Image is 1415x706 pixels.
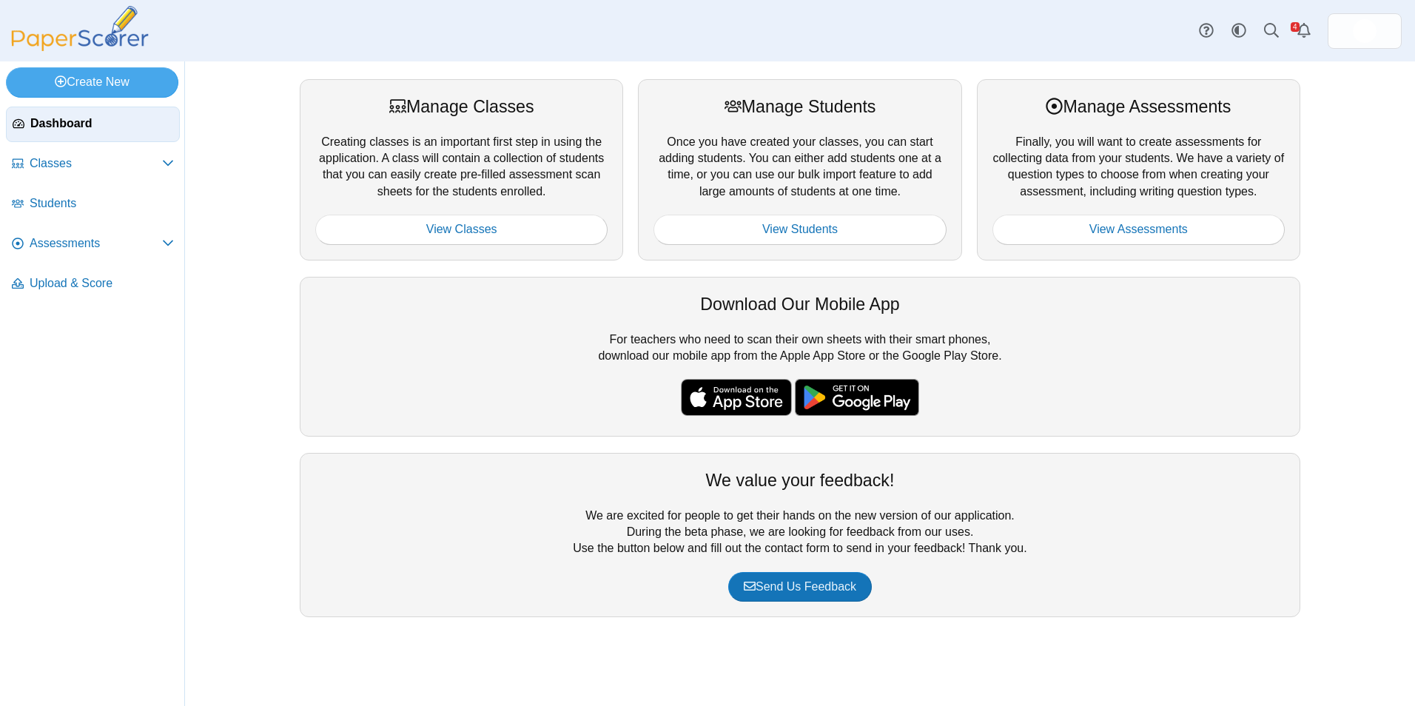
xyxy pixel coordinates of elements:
[1288,15,1320,47] a: Alerts
[6,147,180,182] a: Classes
[315,292,1285,316] div: Download Our Mobile App
[6,6,154,51] img: PaperScorer
[1353,19,1377,43] span: Micah Willis
[728,572,872,602] a: Send Us Feedback
[744,580,856,593] span: Send Us Feedback
[681,379,792,416] img: apple-store-badge.svg
[6,186,180,222] a: Students
[6,67,178,97] a: Create New
[638,79,961,260] div: Once you have created your classes, you can start adding students. You can either add students on...
[315,468,1285,492] div: We value your feedback!
[992,215,1285,244] a: View Assessments
[300,277,1300,437] div: For teachers who need to scan their own sheets with their smart phones, download our mobile app f...
[977,79,1300,260] div: Finally, you will want to create assessments for collecting data from your students. We have a va...
[315,95,608,118] div: Manage Classes
[300,453,1300,617] div: We are excited for people to get their hands on the new version of our application. During the be...
[1353,19,1377,43] img: ps.hreErqNOxSkiDGg1
[30,115,173,132] span: Dashboard
[6,107,180,142] a: Dashboard
[1328,13,1402,49] a: ps.hreErqNOxSkiDGg1
[30,275,174,292] span: Upload & Score
[6,41,154,53] a: PaperScorer
[30,195,174,212] span: Students
[30,235,162,252] span: Assessments
[6,266,180,302] a: Upload & Score
[30,155,162,172] span: Classes
[315,215,608,244] a: View Classes
[992,95,1285,118] div: Manage Assessments
[795,379,919,416] img: google-play-badge.png
[653,215,946,244] a: View Students
[653,95,946,118] div: Manage Students
[300,79,623,260] div: Creating classes is an important first step in using the application. A class will contain a coll...
[6,226,180,262] a: Assessments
